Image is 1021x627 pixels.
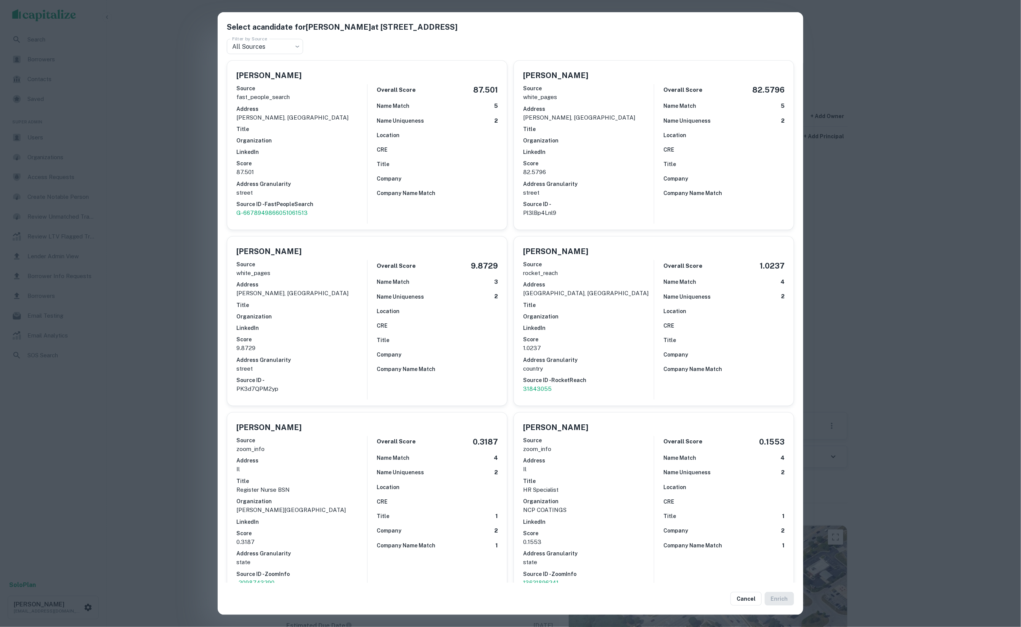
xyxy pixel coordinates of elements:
[781,526,785,535] h6: 2
[377,262,416,270] h6: Overall Score
[523,269,654,278] p: rocket_reach
[523,578,654,587] p: 13621896241
[236,312,367,321] h6: Organization
[663,102,696,110] h6: Name Match
[236,280,367,289] h6: Address
[523,246,588,257] h5: [PERSON_NAME]
[236,246,302,257] h5: [PERSON_NAME]
[523,376,654,384] h6: Source ID - RocketReach
[377,146,387,154] h6: CRE
[781,117,785,125] h6: 2
[495,541,498,550] h6: 1
[663,541,722,550] h6: Company Name Match
[523,208,654,218] p: Pl3lBp4Lnl9
[663,293,711,301] h6: Name Uniqueness
[236,465,367,474] p: il
[663,512,676,520] h6: Title
[523,93,654,102] p: white_pages
[236,168,367,177] p: 87.501
[523,188,654,197] p: street
[760,260,785,272] h5: 1.0237
[494,468,498,477] h6: 2
[523,537,654,547] p: 0.1553
[236,578,367,587] a: -2098743290
[523,445,654,454] p: zoom_info
[377,365,435,373] h6: Company Name Match
[663,86,702,94] h6: Overall Score
[236,180,367,188] h6: Address Granularity
[236,485,367,494] p: Register Nurse BSN
[523,289,654,298] p: [GEOGRAPHIC_DATA], [GEOGRAPHIC_DATA]
[523,136,654,145] h6: Organization
[473,84,498,96] h5: 87.501
[236,529,367,537] h6: Score
[523,344,654,353] p: 1.0237
[523,518,654,526] h6: LinkedIn
[523,436,654,445] h6: Source
[663,160,676,168] h6: Title
[983,566,1021,603] iframe: Chat Widget
[523,260,654,269] h6: Source
[377,174,401,183] h6: Company
[227,39,303,54] div: All Sources
[523,465,654,474] p: il
[523,356,654,364] h6: Address Granularity
[377,437,416,446] h6: Overall Score
[663,350,688,359] h6: Company
[236,376,367,384] h6: Source ID -
[377,497,387,506] h6: CRE
[730,592,762,606] button: Cancel
[781,468,785,477] h6: 2
[377,117,424,125] h6: Name Uniqueness
[236,436,367,445] h6: Source
[663,146,674,154] h6: CRE
[236,570,367,578] h6: Source ID - ZoomInfo
[236,384,367,393] p: PK3d7QPM2yp
[523,384,654,393] a: 31843055
[523,422,588,433] h5: [PERSON_NAME]
[377,512,389,520] h6: Title
[781,292,785,301] h6: 2
[377,307,400,315] h6: Location
[780,278,785,286] h6: 4
[523,159,654,168] h6: Score
[377,131,400,139] h6: Location
[236,105,367,113] h6: Address
[236,558,367,567] p: state
[377,321,387,330] h6: CRE
[523,335,654,344] h6: Score
[494,526,498,535] h6: 2
[236,445,367,454] p: zoom_info
[663,321,674,330] h6: CRE
[377,102,409,110] h6: Name Match
[236,159,367,168] h6: Score
[523,324,654,332] h6: LinkedIn
[663,336,676,344] h6: Title
[663,278,696,286] h6: Name Match
[494,102,498,110] h6: 5
[236,301,367,309] h6: Title
[663,454,696,462] h6: Name Match
[663,307,686,315] h6: Location
[523,105,654,113] h6: Address
[236,208,367,218] p: G-6678949866051061513
[236,260,367,269] h6: Source
[236,188,367,197] p: street
[377,526,401,535] h6: Company
[663,468,711,477] h6: Name Uniqueness
[782,541,785,550] h6: 1
[236,93,367,102] p: fast_people_search
[523,168,654,177] p: 82.5796
[523,497,654,505] h6: Organization
[236,364,367,373] p: street
[236,335,367,344] h6: Score
[471,260,498,272] h5: 9.8729
[495,512,498,521] h6: 1
[377,189,435,197] h6: Company Name Match
[523,70,588,81] h5: [PERSON_NAME]
[377,454,409,462] h6: Name Match
[663,117,711,125] h6: Name Uniqueness
[523,84,654,93] h6: Source
[523,549,654,558] h6: Address Granularity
